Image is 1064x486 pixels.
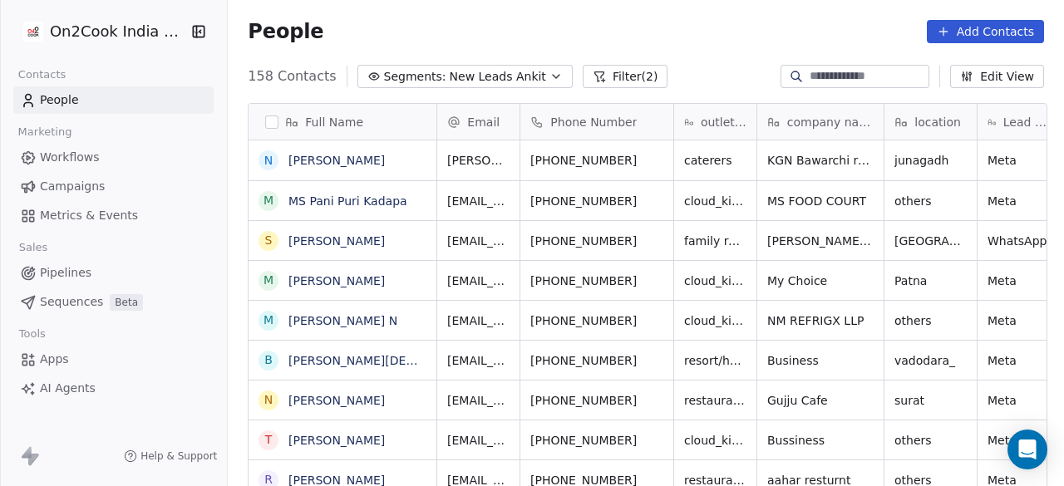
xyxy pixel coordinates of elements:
span: Meta [988,352,1050,369]
div: N [264,391,273,409]
span: People [40,91,79,109]
span: Segments: [384,68,446,86]
span: Campaigns [40,178,105,195]
span: [PERSON_NAME][EMAIL_ADDRESS][PERSON_NAME][DOMAIN_NAME] [447,152,510,169]
span: Help & Support [140,449,217,463]
a: [PERSON_NAME] [288,234,385,248]
span: others [894,432,967,449]
a: Campaigns [13,173,214,200]
span: outlet type [701,114,746,130]
span: [GEOGRAPHIC_DATA] [894,233,967,249]
span: [PHONE_NUMBER] [530,312,663,329]
button: On2Cook India Pvt. Ltd. [20,17,180,46]
span: Workflows [40,149,100,166]
span: Pipelines [40,264,91,282]
a: [PERSON_NAME] N [288,314,397,327]
div: Lead Source [978,104,1060,140]
span: Meta [988,272,1050,289]
span: Patna [894,272,967,289]
img: on2cook%20logo-04%20copy.jpg [23,22,43,42]
span: AI Agents [40,380,96,397]
span: caterers [684,152,746,169]
a: [PERSON_NAME] [288,434,385,447]
span: family restaurant [684,233,746,249]
a: [PERSON_NAME] [288,154,385,167]
div: Phone Number [520,104,673,140]
div: M [264,312,273,329]
div: T [265,431,273,449]
span: People [248,19,323,44]
div: location [884,104,977,140]
span: KGN Bawarchi restaurant [767,152,874,169]
span: Meta [988,193,1050,209]
span: MS FOOD COURT [767,193,874,209]
button: Add Contacts [927,20,1044,43]
span: others [894,193,967,209]
span: Phone Number [550,114,637,130]
a: [PERSON_NAME] [288,394,385,407]
span: Business [767,352,874,369]
span: Meta [988,312,1050,329]
span: cloud_kitchen [684,272,746,289]
div: S [265,232,273,249]
span: [EMAIL_ADDRESS][DOMAIN_NAME] [447,432,510,449]
span: cloud_kitchen [684,193,746,209]
div: company name [757,104,884,140]
span: [PHONE_NUMBER] [530,432,663,449]
span: Apps [40,351,69,368]
button: Edit View [950,65,1044,88]
span: 158 Contacts [248,66,336,86]
div: Full Name [249,104,436,140]
div: outlet type [674,104,756,140]
a: Metrics & Events [13,202,214,229]
a: Help & Support [124,449,217,463]
span: [EMAIL_ADDRESS][DOMAIN_NAME] [447,233,510,249]
span: Full Name [305,114,363,130]
div: Email [437,104,520,140]
span: resort/hotels [684,352,746,369]
a: MS Pani Puri Kadapa [288,194,407,208]
span: NM REFRIGX LLP [767,312,874,329]
div: B [265,351,273,369]
span: On2Cook India Pvt. Ltd. [50,21,187,42]
span: cloud_kitchen [684,432,746,449]
a: [PERSON_NAME][DEMOGRAPHIC_DATA] [288,354,517,367]
div: N [264,152,273,169]
div: M [264,272,273,289]
div: Open Intercom Messenger [1007,430,1047,469]
span: company name [787,114,874,130]
span: location [914,114,961,130]
a: SequencesBeta [13,288,214,316]
span: Email [467,114,500,130]
span: Gujju Cafe [767,392,874,409]
span: cloud_kitchen [684,312,746,329]
span: [EMAIL_ADDRESS][DOMAIN_NAME] [447,272,510,289]
span: Sequences [40,293,103,311]
span: WhatsApp [988,233,1050,249]
a: People [13,86,214,114]
span: others [894,312,967,329]
span: [PHONE_NUMBER] [530,272,663,289]
span: Bussiness [767,432,874,449]
span: [PHONE_NUMBER] [530,392,663,409]
span: Lead Source [1003,114,1051,130]
a: Pipelines [13,259,214,287]
a: Apps [13,346,214,373]
span: Tools [12,322,52,346]
span: restaurants [684,392,746,409]
span: Meta [988,432,1050,449]
span: Sales [12,235,55,260]
span: My Choice [767,272,874,289]
span: Meta [988,152,1050,169]
span: New Leads Ankit [450,68,546,86]
span: [EMAIL_ADDRESS][DOMAIN_NAME] [447,352,510,369]
span: [PHONE_NUMBER] [530,233,663,249]
span: Marketing [11,120,79,145]
a: Workflows [13,144,214,171]
span: Meta [988,392,1050,409]
span: Beta [110,294,143,311]
span: [EMAIL_ADDRESS][DOMAIN_NAME] [447,312,510,329]
a: [PERSON_NAME] [288,274,385,287]
span: vadodara_ [894,352,967,369]
span: [PHONE_NUMBER] [530,193,663,209]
